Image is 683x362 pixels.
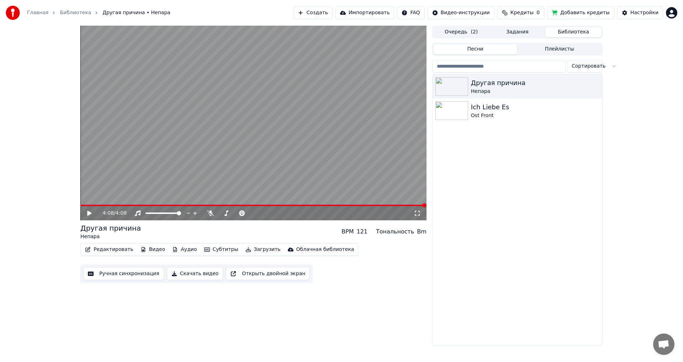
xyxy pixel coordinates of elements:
button: Субтитры [201,245,241,255]
div: Другая причина [471,78,599,88]
div: / [103,210,120,217]
button: Видео-инструкции [428,6,494,19]
button: Очередь [433,27,489,37]
span: 4:08 [116,210,127,217]
a: Открытый чат [653,334,674,355]
span: 4:08 [103,210,114,217]
button: Видео [138,245,168,255]
button: Плейлисты [517,44,602,54]
button: Добавить кредиты [547,6,614,19]
div: Другая причина [80,223,141,233]
button: Песни [433,44,518,54]
img: youka [6,6,20,20]
button: Импортировать [335,6,395,19]
div: Ost Front [471,112,599,119]
span: Кредиты [510,9,534,16]
button: Создать [293,6,332,19]
a: Главная [27,9,48,16]
button: Редактировать [82,245,136,255]
button: Загрузить [243,245,284,255]
button: FAQ [397,6,424,19]
button: Открыть двойной экран [226,267,310,280]
div: Bm [417,227,427,236]
a: Библиотека [60,9,91,16]
div: Тональность [376,227,414,236]
div: Непара [80,233,141,240]
button: Скачать видео [167,267,223,280]
div: Облачная библиотека [296,246,354,253]
span: Другая причина • Непара [102,9,170,16]
button: Библиотека [545,27,602,37]
button: Кредиты0 [497,6,544,19]
button: Задания [489,27,546,37]
span: Сортировать [572,63,605,70]
div: Ich Liebe Es [471,102,599,112]
div: BPM [341,227,354,236]
div: 121 [356,227,367,236]
div: Непара [471,88,599,95]
nav: breadcrumb [27,9,170,16]
button: Аудио [169,245,200,255]
div: Настройки [630,9,658,16]
button: Ручная синхронизация [83,267,164,280]
span: 0 [536,9,540,16]
button: Настройки [617,6,663,19]
span: ( 2 ) [471,28,478,36]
